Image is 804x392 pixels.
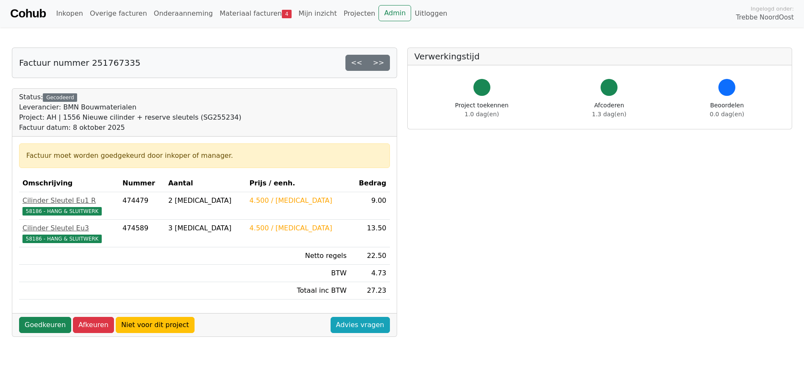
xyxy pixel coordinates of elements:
[592,101,626,119] div: Afcoderen
[168,196,243,206] div: 2 [MEDICAL_DATA]
[340,5,379,22] a: Projecten
[350,175,390,192] th: Bedrag
[282,10,292,18] span: 4
[165,175,246,192] th: Aantal
[116,317,195,333] a: Niet voor dit project
[350,265,390,282] td: 4.73
[455,101,509,119] div: Project toekennen
[22,223,116,244] a: Cilinder Sleutel Eu358186 - HANG & SLUITWERK
[19,175,119,192] th: Omschrijving
[350,220,390,247] td: 13.50
[350,192,390,220] td: 9.00
[19,58,140,68] h5: Factuur nummer 251767335
[19,102,242,112] div: Leverancier: BMN Bouwmaterialen
[119,192,165,220] td: 474479
[350,247,390,265] td: 22.50
[119,220,165,247] td: 474589
[250,196,347,206] div: 4.500 / [MEDICAL_DATA]
[246,247,350,265] td: Netto regels
[250,223,347,233] div: 4.500 / [MEDICAL_DATA]
[736,13,794,22] span: Trebbe NoordOost
[10,3,46,24] a: Cohub
[86,5,150,22] a: Overige facturen
[367,55,390,71] a: >>
[246,175,350,192] th: Prijs / eenh.
[465,111,499,118] span: 1.0 dag(en)
[345,55,368,71] a: <<
[22,235,102,243] span: 58186 - HANG & SLUITWERK
[150,5,216,22] a: Onderaanneming
[411,5,451,22] a: Uitloggen
[710,111,744,118] span: 0.0 dag(en)
[22,207,102,216] span: 58186 - HANG & SLUITWERK
[22,223,116,233] div: Cilinder Sleutel Eu3
[22,196,116,216] a: Cilinder Sleutel Eu1 R58186 - HANG & SLUITWERK
[73,317,114,333] a: Afkeuren
[331,317,390,333] a: Advies vragen
[216,5,295,22] a: Materiaal facturen4
[26,151,383,161] div: Factuur moet worden goedgekeurd door inkoper of manager.
[19,317,71,333] a: Goedkeuren
[22,196,116,206] div: Cilinder Sleutel Eu1 R
[246,265,350,282] td: BTW
[168,223,243,233] div: 3 [MEDICAL_DATA]
[43,93,77,102] div: Gecodeerd
[710,101,744,119] div: Beoordelen
[295,5,340,22] a: Mijn inzicht
[19,92,242,133] div: Status:
[119,175,165,192] th: Nummer
[378,5,411,21] a: Admin
[350,282,390,300] td: 27.23
[415,51,785,62] h5: Verwerkingstijd
[53,5,86,22] a: Inkopen
[592,111,626,118] span: 1.3 dag(en)
[246,282,350,300] td: Totaal inc BTW
[19,112,242,123] div: Project: AH | 1556 Nieuwe cilinder + reserve sleutels (SG255234)
[19,123,242,133] div: Factuur datum: 8 oktober 2025
[751,5,794,13] span: Ingelogd onder:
